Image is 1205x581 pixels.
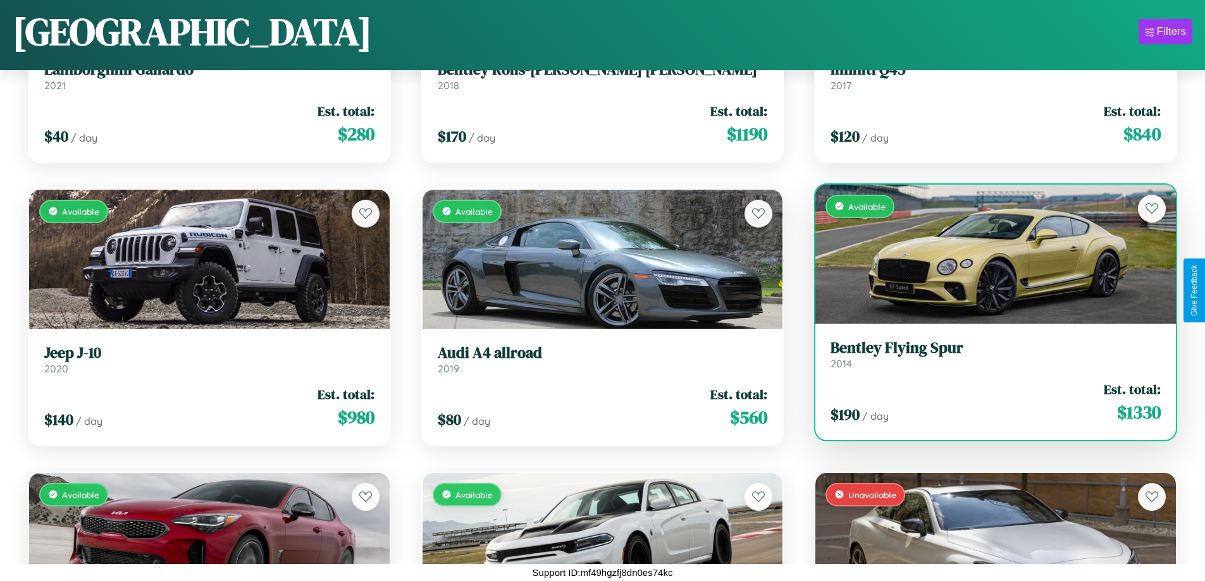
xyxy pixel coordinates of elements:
[464,415,490,427] span: / day
[318,385,374,403] span: Est. total:
[438,362,459,375] span: 2019
[831,404,860,425] span: $ 190
[1123,121,1161,147] span: $ 840
[1190,265,1199,316] div: Give Feedback
[831,339,1161,370] a: Bentley Flying Spur2014
[318,102,374,120] span: Est. total:
[831,61,1161,92] a: Infiniti Q452017
[13,6,372,58] h1: [GEOGRAPHIC_DATA]
[831,61,1161,79] h3: Infiniti Q45
[338,405,374,430] span: $ 980
[730,405,767,430] span: $ 560
[62,489,99,500] span: Available
[727,121,767,147] span: $ 1190
[44,362,68,375] span: 2020
[62,206,99,217] span: Available
[438,61,768,79] h3: Bentley Rolls-[PERSON_NAME] [PERSON_NAME]
[44,61,374,92] a: Lamborghini Gallardo2021
[438,79,459,92] span: 2018
[831,79,851,92] span: 2017
[848,489,896,500] span: Unavailable
[862,410,889,422] span: / day
[862,131,889,144] span: / day
[710,102,767,120] span: Est. total:
[438,409,461,430] span: $ 80
[831,126,860,147] span: $ 120
[71,131,97,144] span: / day
[455,206,493,217] span: Available
[1104,380,1161,398] span: Est. total:
[469,131,495,144] span: / day
[710,385,767,403] span: Est. total:
[848,201,886,212] span: Available
[44,79,66,92] span: 2021
[1157,25,1186,38] div: Filters
[44,344,374,375] a: Jeep J-102020
[831,357,852,370] span: 2014
[533,564,673,581] p: Support ID: mf49hgzfj8dn0es74kc
[438,61,768,92] a: Bentley Rolls-[PERSON_NAME] [PERSON_NAME]2018
[438,126,466,147] span: $ 170
[455,489,493,500] span: Available
[1104,102,1161,120] span: Est. total:
[1117,400,1161,425] span: $ 1330
[438,344,768,375] a: Audi A4 allroad2019
[76,415,102,427] span: / day
[831,339,1161,357] h3: Bentley Flying Spur
[438,344,768,362] h3: Audi A4 allroad
[338,121,374,147] span: $ 280
[44,344,374,362] h3: Jeep J-10
[44,409,73,430] span: $ 140
[44,61,374,79] h3: Lamborghini Gallardo
[1139,19,1192,44] button: Filters
[44,126,68,147] span: $ 40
